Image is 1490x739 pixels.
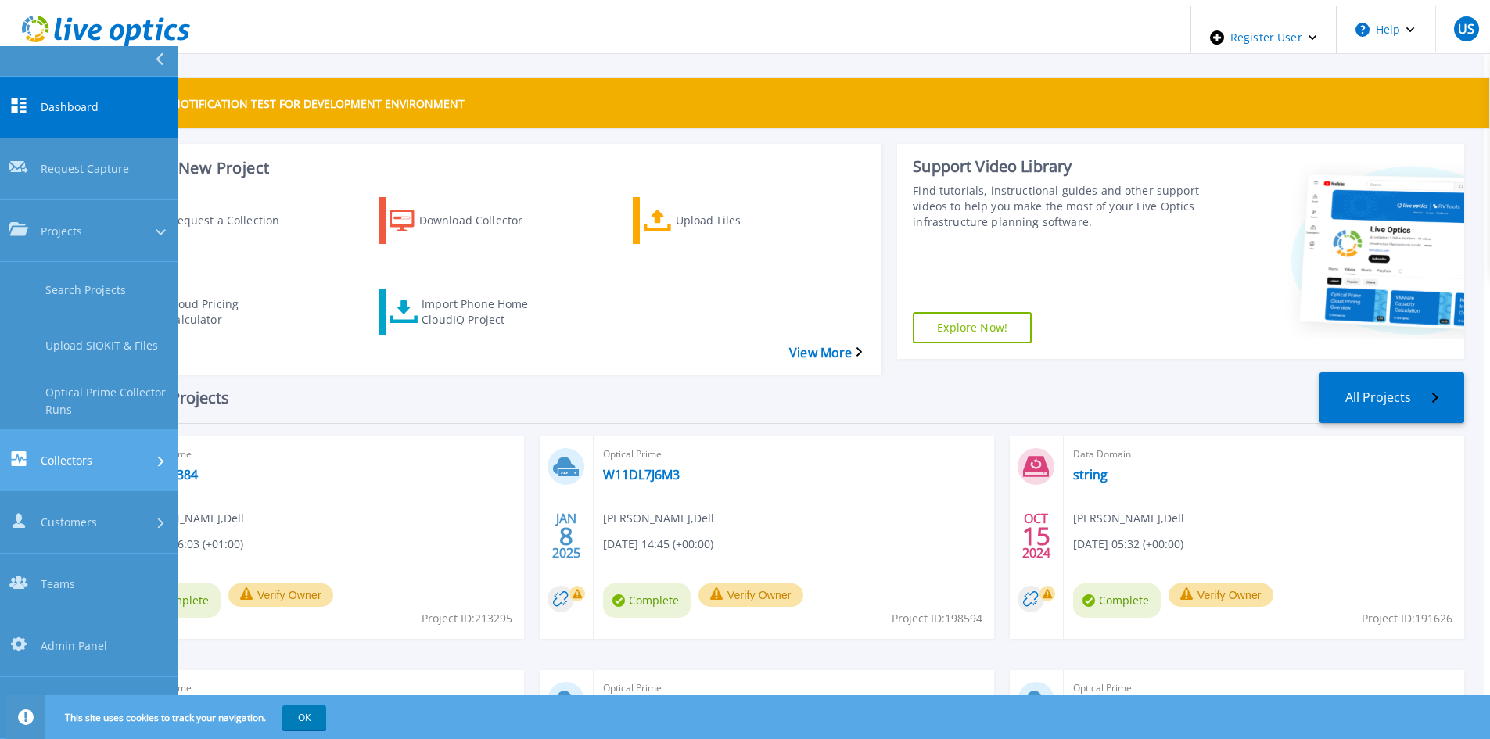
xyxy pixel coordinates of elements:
[125,197,314,244] a: Request a Collection
[125,160,861,177] h3: Start a New Project
[698,583,803,607] button: Verify Owner
[1073,536,1183,553] span: [DATE] 05:32 (+00:00)
[379,197,568,244] a: Download Collector
[422,610,512,627] span: Project ID: 213295
[603,510,714,527] span: [PERSON_NAME] , Dell
[913,312,1032,343] a: Explore Now!
[633,197,822,244] a: Upload Files
[559,529,573,543] span: 8
[41,514,97,530] span: Customers
[603,536,713,553] span: [DATE] 14:45 (+00:00)
[603,446,985,463] span: Optical Prime
[41,576,75,592] span: Teams
[133,467,198,483] a: W-41Z9384
[1073,510,1184,527] span: [PERSON_NAME] , Dell
[1362,610,1452,627] span: Project ID: 191626
[676,201,801,240] div: Upload Files
[1191,6,1336,69] div: Register User
[170,201,295,240] div: Request a Collection
[133,446,515,463] span: Optical Prime
[41,99,99,115] span: Dashboard
[913,183,1201,230] div: Find tutorials, instructional guides and other support videos to help you make the most of your L...
[123,96,465,111] p: THIS IS A NOTIFICATION TEST FOR DEVELOPMENT ENVIRONMENT
[41,161,129,178] span: Request Capture
[1073,680,1455,697] span: Optical Prime
[1169,583,1273,607] button: Verify Owner
[282,705,326,730] button: OK
[125,289,314,335] a: Cloud Pricing Calculator
[41,637,107,654] span: Admin Panel
[41,452,92,468] span: Collectors
[422,292,547,332] div: Import Phone Home CloudIQ Project
[1022,529,1050,543] span: 15
[49,705,326,730] span: This site uses cookies to track your navigation.
[603,467,680,483] a: W11DL7J6M3
[133,510,244,527] span: [PERSON_NAME] , Dell
[228,583,333,607] button: Verify Owner
[1458,23,1474,35] span: US
[892,610,982,627] span: Project ID: 198594
[1319,372,1464,423] a: All Projects
[1073,446,1455,463] span: Data Domain
[1073,467,1108,483] a: string
[603,583,691,618] span: Complete
[133,536,243,553] span: [DATE] 06:03 (+01:00)
[789,346,862,361] a: View More
[1073,583,1161,618] span: Complete
[419,201,544,240] div: Download Collector
[913,156,1201,177] div: Support Video Library
[551,508,581,565] div: JAN 2025
[41,223,82,239] span: Projects
[167,292,293,332] div: Cloud Pricing Calculator
[603,680,985,697] span: Optical Prime
[1337,6,1434,53] button: Help
[1021,508,1051,565] div: OCT 2024
[133,680,515,697] span: Optical Prime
